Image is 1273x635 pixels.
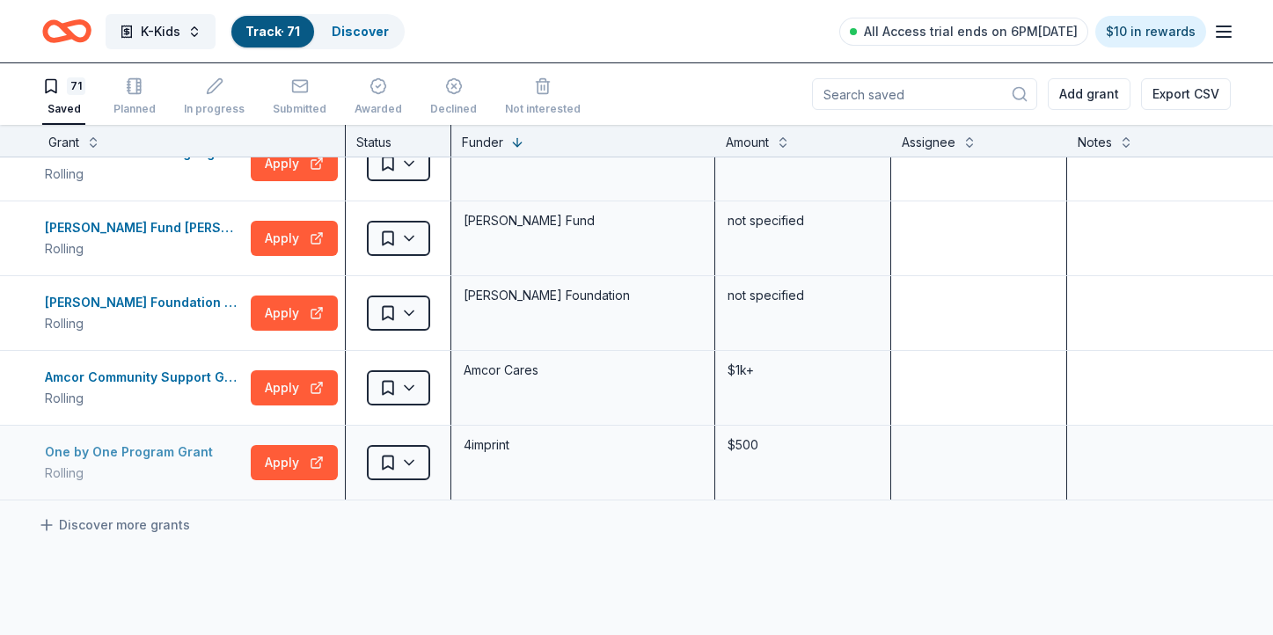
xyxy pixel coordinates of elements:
button: Apply [251,370,338,405]
button: [PERSON_NAME] Fund [PERSON_NAME]Rolling [45,217,244,259]
div: Status [346,125,451,157]
a: Track· 71 [245,24,300,39]
div: Not interested [505,102,581,116]
button: One by One Program GrantRolling [45,442,244,484]
input: Search saved [812,78,1037,110]
div: 71 [67,77,85,95]
div: One by One Program Grant [45,442,220,463]
div: Rolling [45,463,220,484]
button: Amcor Community Support GrantsRolling [45,367,244,409]
div: Grant [48,132,79,153]
button: K-Kids [106,14,216,49]
span: All Access trial ends on 6PM[DATE] [864,21,1078,42]
div: $1k+ [726,358,880,383]
button: Apply [251,445,338,480]
div: not specified [726,208,880,233]
button: Apply [251,221,338,256]
button: Submitted [273,70,326,125]
div: not specified [726,283,880,308]
div: Saved [42,102,85,116]
div: Rolling [45,238,244,259]
div: [PERSON_NAME] Foundation [462,283,704,308]
div: [PERSON_NAME] Fund [PERSON_NAME] [45,217,244,238]
a: $10 in rewards [1095,16,1206,47]
button: Awarded [355,70,402,125]
div: Awarded [355,102,402,116]
div: $500 [726,433,880,457]
div: Amount [726,132,769,153]
div: Amcor Community Support Grants [45,367,244,388]
span: K-Kids [141,21,180,42]
button: [PERSON_NAME] Foundation GrantRolling [45,292,244,334]
div: Notes [1078,132,1112,153]
div: Amcor Cares [462,358,704,383]
a: Discover more grants [38,515,190,536]
button: Export CSV [1141,78,1231,110]
button: Education - Graduating High School College & Career ReadyRolling [45,142,244,185]
div: Submitted [273,102,326,116]
a: Discover [332,24,389,39]
button: Declined [430,70,477,125]
button: Not interested [505,70,581,125]
div: Assignee [902,132,955,153]
button: Apply [251,296,338,331]
div: Funder [462,132,503,153]
div: Planned [113,102,156,116]
div: Rolling [45,164,244,185]
button: Apply [251,146,338,181]
div: Declined [430,102,477,116]
button: Planned [113,70,156,125]
button: 71Saved [42,70,85,125]
a: Home [42,11,91,52]
div: [PERSON_NAME] Fund [462,208,704,233]
div: [PERSON_NAME] Foundation Grant [45,292,244,313]
button: Track· 71Discover [230,14,405,49]
a: All Access trial ends on 6PM[DATE] [839,18,1088,46]
button: In progress [184,70,245,125]
div: Rolling [45,388,244,409]
div: Rolling [45,313,244,334]
button: Add grant [1048,78,1130,110]
div: In progress [184,102,245,116]
div: 4imprint [462,433,704,457]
